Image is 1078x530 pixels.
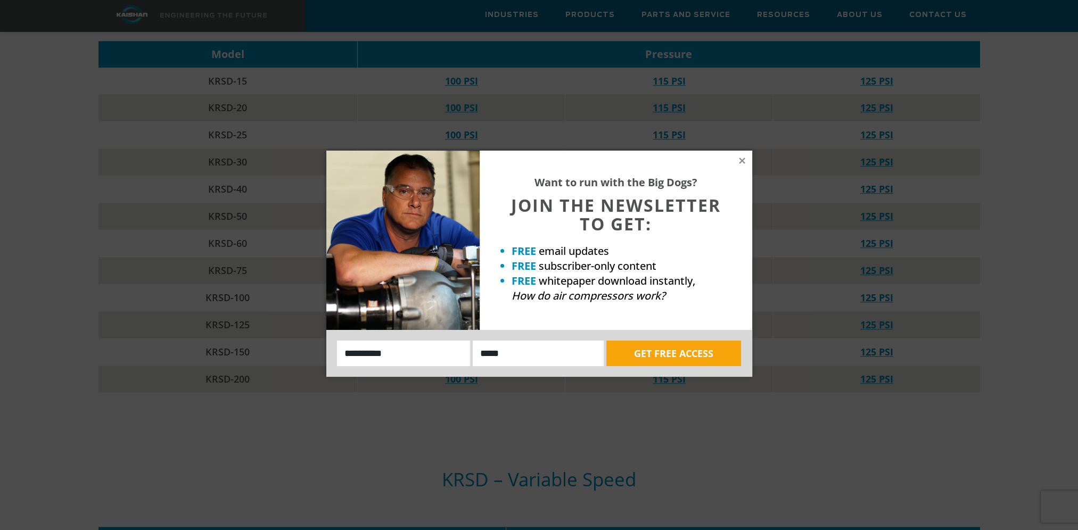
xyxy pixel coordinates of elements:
input: Name: [337,341,471,366]
span: subscriber-only content [539,259,656,273]
strong: FREE [512,259,536,273]
button: GET FREE ACCESS [606,341,741,366]
em: How do air compressors work? [512,288,665,303]
strong: Want to run with the Big Dogs? [534,175,697,189]
span: JOIN THE NEWSLETTER TO GET: [511,194,721,235]
strong: FREE [512,274,536,288]
span: whitepaper download instantly, [539,274,695,288]
strong: FREE [512,244,536,258]
input: Email [473,341,604,366]
span: email updates [539,244,609,258]
button: Close [737,156,747,165]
